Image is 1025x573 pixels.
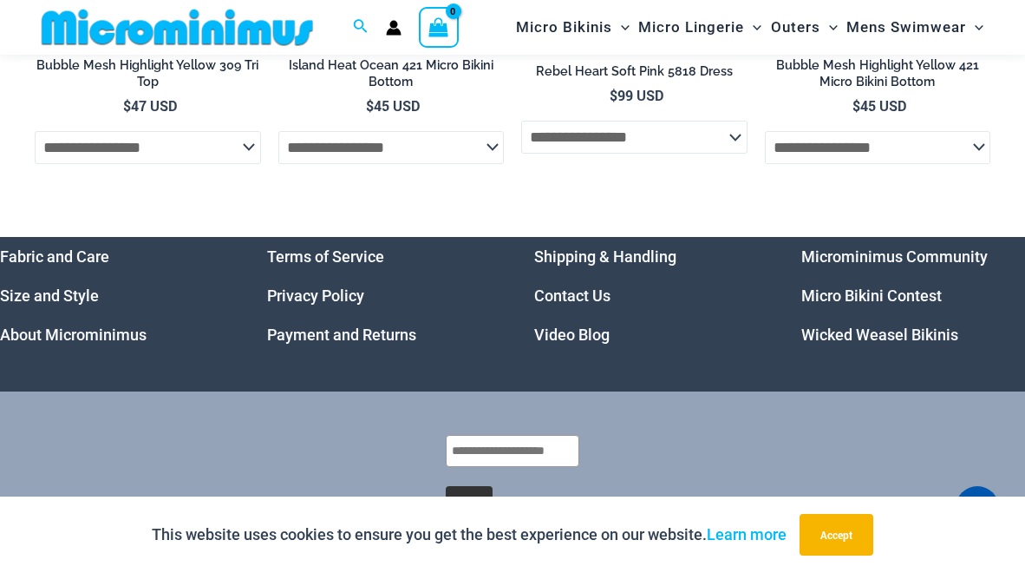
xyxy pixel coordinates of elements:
[820,5,838,49] span: Menu Toggle
[35,57,261,89] h2: Bubble Mesh Highlight Yellow 309 Tri Top
[278,57,505,96] a: Island Heat Ocean 421 Micro Bikini Bottom
[842,5,988,49] a: Mens SwimwearMenu ToggleMenu Toggle
[744,5,761,49] span: Menu Toggle
[707,525,787,543] a: Learn more
[152,522,787,548] p: This website uses cookies to ensure you get the best experience on our website.
[534,286,610,305] a: Contact Us
[800,514,873,556] button: Accept
[534,247,676,266] a: Shipping & Handling
[534,237,758,354] nav: Menu
[638,5,744,49] span: Micro Lingerie
[521,63,748,86] a: Rebel Heart Soft Pink 5818 Dress
[267,247,384,266] a: Terms of Service
[35,8,320,47] img: MM SHOP LOGO FLAT
[516,5,612,49] span: Micro Bikinis
[123,96,177,115] bdi: 47 USD
[278,57,505,89] h2: Island Heat Ocean 421 Micro Bikini Bottom
[610,86,663,104] bdi: 99 USD
[267,326,416,344] a: Payment and Returns
[534,326,610,344] a: Video Blog
[610,86,617,104] span: $
[966,5,983,49] span: Menu Toggle
[446,486,493,517] button: Submit
[765,57,991,96] a: Bubble Mesh Highlight Yellow 421 Micro Bikini Bottom
[801,247,988,266] a: Microminimus Community
[123,96,131,115] span: $
[419,7,459,47] a: View Shopping Cart, empty
[765,57,991,89] h2: Bubble Mesh Highlight Yellow 421 Micro Bikini Bottom
[534,237,758,354] aside: Footer Widget 3
[267,237,491,354] nav: Menu
[612,5,630,49] span: Menu Toggle
[521,63,748,80] h2: Rebel Heart Soft Pink 5818 Dress
[35,57,261,96] a: Bubble Mesh Highlight Yellow 309 Tri Top
[801,326,958,344] a: Wicked Weasel Bikinis
[852,96,860,115] span: $
[767,5,842,49] a: OutersMenu ToggleMenu Toggle
[846,5,966,49] span: Mens Swimwear
[366,96,374,115] span: $
[267,286,364,305] a: Privacy Policy
[801,286,942,305] a: Micro Bikini Contest
[801,237,1025,354] nav: Menu
[801,237,1025,354] aside: Footer Widget 4
[512,5,634,49] a: Micro BikinisMenu ToggleMenu Toggle
[353,16,369,38] a: Search icon link
[267,237,491,354] aside: Footer Widget 2
[634,5,766,49] a: Micro LingerieMenu ToggleMenu Toggle
[366,96,420,115] bdi: 45 USD
[852,96,906,115] bdi: 45 USD
[386,20,402,36] a: Account icon link
[509,3,990,52] nav: Site Navigation
[771,5,820,49] span: Outers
